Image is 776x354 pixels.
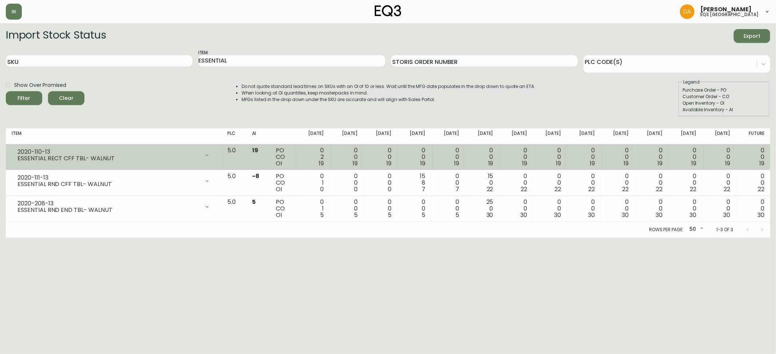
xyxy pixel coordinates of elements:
[539,199,561,218] div: 0 0
[302,147,324,167] div: 0 2
[656,211,662,219] span: 30
[505,173,527,193] div: 0 0
[431,128,465,144] th: [DATE]
[437,173,459,193] div: 0 0
[335,199,358,218] div: 0 0
[742,147,764,167] div: 0 0
[656,185,662,193] span: 22
[222,144,246,170] td: 5.0
[708,173,731,193] div: 0 0
[354,185,358,193] span: 0
[649,226,684,233] p: Rows per page:
[740,32,764,41] span: Export
[640,199,662,218] div: 0 0
[17,181,200,188] div: ESSENTIAL RND CFF TBL- WALNUT
[6,29,106,43] h2: Import Stock Status
[725,159,731,168] span: 19
[222,196,246,222] td: 5.0
[276,211,282,219] span: OI
[736,128,770,144] th: Future
[471,173,493,193] div: 15 0
[403,199,425,218] div: 0 0
[388,211,391,219] span: 5
[724,185,731,193] span: 22
[302,199,324,218] div: 0 1
[386,159,391,168] span: 19
[422,185,425,193] span: 7
[573,199,595,218] div: 0 0
[640,173,662,193] div: 0 0
[320,185,324,193] span: 0
[486,211,493,219] span: 30
[276,185,282,193] span: OI
[335,173,358,193] div: 0 0
[369,199,391,218] div: 0 0
[363,128,397,144] th: [DATE]
[742,173,764,193] div: 0 0
[12,199,216,215] div: 2020-208-13ESSENTIAL RND END TBL- WALNUT
[505,147,527,167] div: 0 0
[606,199,629,218] div: 0 0
[246,128,270,144] th: AI
[222,170,246,196] td: 5.0
[222,128,246,144] th: PLC
[403,173,425,193] div: 15 8
[757,211,764,219] span: 30
[437,147,459,167] div: 0 0
[520,211,527,219] span: 30
[521,185,527,193] span: 22
[330,128,363,144] th: [DATE]
[437,199,459,218] div: 0 0
[680,4,695,19] img: dd1a7e8db21a0ac8adbf82b84ca05374
[556,159,561,168] span: 19
[700,12,759,17] h5: eq3 [GEOGRAPHIC_DATA]
[539,173,561,193] div: 0 0
[567,128,601,144] th: [DATE]
[588,211,595,219] span: 30
[397,128,431,144] th: [DATE]
[12,173,216,189] div: 2020-111-13ESSENTIAL RND CFF TBL- WALNUT
[716,226,733,233] p: 1-3 of 3
[375,5,402,17] img: logo
[674,173,696,193] div: 0 0
[692,159,697,168] span: 19
[590,159,595,168] span: 19
[17,149,200,155] div: 2020-110-13
[734,29,770,43] button: Export
[674,147,696,167] div: 0 0
[522,159,527,168] span: 19
[683,100,765,106] div: Open Inventory - OI
[403,147,425,167] div: 0 0
[252,146,258,154] span: 19
[369,173,391,193] div: 0 0
[573,147,595,167] div: 0 0
[422,211,425,219] span: 5
[634,128,668,144] th: [DATE]
[700,7,752,12] span: [PERSON_NAME]
[456,211,459,219] span: 5
[454,159,459,168] span: 19
[683,93,765,100] div: Customer Order - CO
[465,128,499,144] th: [DATE]
[690,211,697,219] span: 30
[319,159,324,168] span: 19
[353,159,358,168] span: 19
[539,147,561,167] div: 0 0
[471,147,493,167] div: 0 0
[759,159,764,168] span: 19
[708,199,731,218] div: 0 0
[14,81,66,89] span: Show Over Promised
[601,128,634,144] th: [DATE]
[12,147,216,163] div: 2020-110-13ESSENTIAL RECT CFF TBL- WALNUT
[296,128,330,144] th: [DATE]
[242,96,536,103] li: MFGs listed in the drop down under the SKU are accurate and will align with Sales Portal.
[668,128,702,144] th: [DATE]
[488,159,493,168] span: 19
[48,91,84,105] button: Clear
[573,173,595,193] div: 0 0
[369,147,391,167] div: 0 0
[276,147,290,167] div: PO CO
[388,185,391,193] span: 0
[17,207,200,213] div: ESSENTIAL RND END TBL- WALNUT
[687,224,705,236] div: 50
